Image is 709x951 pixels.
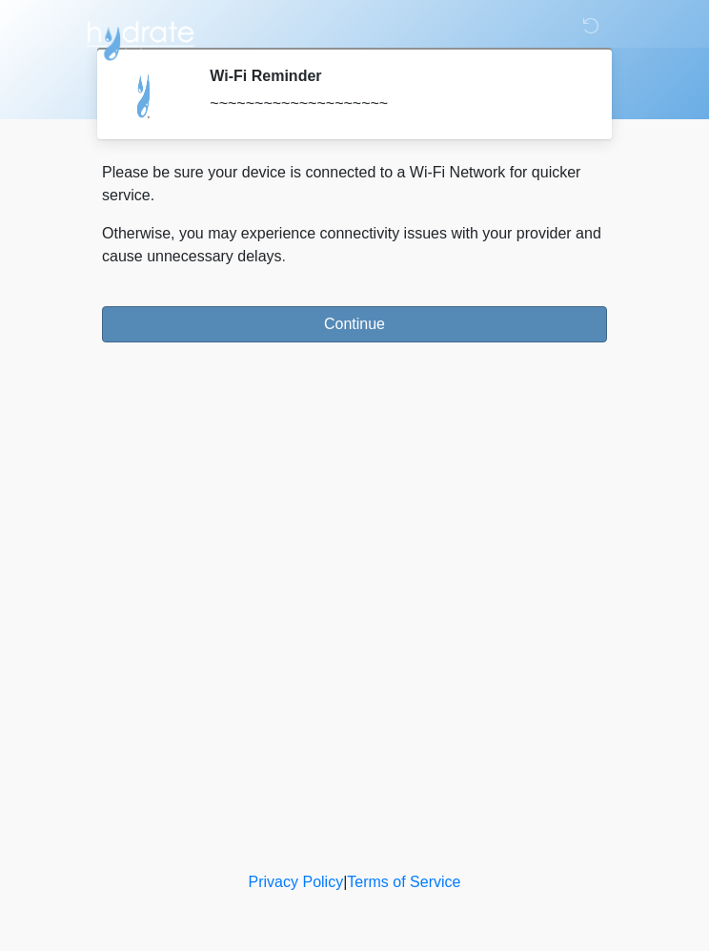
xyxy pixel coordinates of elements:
[102,161,607,207] p: Please be sure your device is connected to a Wi-Fi Network for quicker service.
[210,93,578,115] div: ~~~~~~~~~~~~~~~~~~~~
[102,222,607,268] p: Otherwise, you may experience connectivity issues with your provider and cause unnecessary delays
[102,306,607,342] button: Continue
[83,14,197,62] img: Hydrate IV Bar - Flagstaff Logo
[249,874,344,890] a: Privacy Policy
[343,874,347,890] a: |
[282,248,286,264] span: .
[347,874,460,890] a: Terms of Service
[116,67,173,124] img: Agent Avatar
